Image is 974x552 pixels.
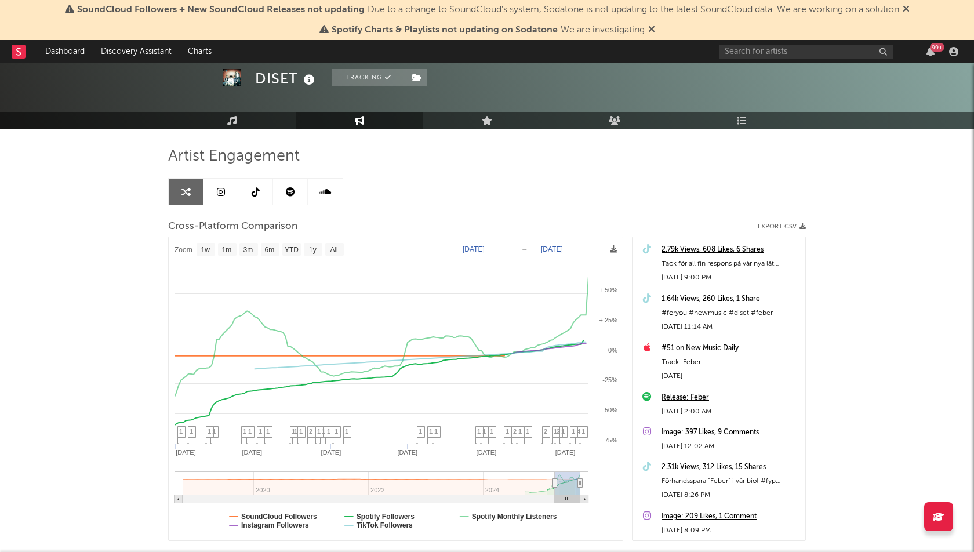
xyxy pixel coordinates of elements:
[561,428,565,435] span: 1
[662,320,799,334] div: [DATE] 11:14 AM
[577,428,580,435] span: 4
[176,449,196,456] text: [DATE]
[208,428,211,435] span: 1
[662,488,799,502] div: [DATE] 8:26 PM
[93,40,180,63] a: Discovery Assistant
[397,449,417,456] text: [DATE]
[357,521,413,529] text: TikTok Followers
[190,428,193,435] span: 1
[930,43,944,52] div: 99 +
[490,428,493,435] span: 1
[37,40,93,63] a: Dashboard
[719,45,893,59] input: Search for artists
[321,449,341,456] text: [DATE]
[599,317,618,324] text: + 25%
[168,220,297,234] span: Cross-Platform Comparison
[322,428,325,435] span: 1
[317,428,321,435] span: 1
[758,223,806,230] button: Export CSV
[299,428,303,435] span: 1
[222,246,232,254] text: 1m
[434,428,438,435] span: 1
[472,513,557,521] text: Spotify Monthly Listeners
[555,449,576,456] text: [DATE]
[332,26,558,35] span: Spotify Charts & Playlists not updating on Sodatone
[518,428,522,435] span: 1
[662,510,799,524] a: Image: 209 Likes, 1 Comment
[526,428,529,435] span: 1
[242,449,262,456] text: [DATE]
[602,437,617,444] text: -75%
[662,474,799,488] div: Förhandsspara ”Feber” i vår bio! #fyp #svenskmusik #nymusik #Diset #feber
[544,428,547,435] span: 2
[285,246,299,254] text: YTD
[477,449,497,456] text: [DATE]
[648,26,655,35] span: Dismiss
[241,513,317,521] text: SoundCloud Followers
[557,428,560,435] span: 2
[608,347,617,354] text: 0%
[357,513,415,521] text: Spotify Followers
[168,150,300,164] span: Artist Engagement
[926,47,935,56] button: 99+
[259,428,262,435] span: 1
[345,428,348,435] span: 1
[506,428,509,435] span: 1
[332,69,405,86] button: Tracking
[201,246,210,254] text: 1w
[662,524,799,538] div: [DATE] 8:09 PM
[330,246,337,254] text: All
[179,428,183,435] span: 1
[294,428,297,435] span: 1
[419,428,422,435] span: 1
[482,428,486,435] span: 1
[582,428,585,435] span: 1
[662,355,799,369] div: Track: Feber
[662,426,799,440] a: Image: 397 Likes, 9 Comments
[309,428,312,435] span: 2
[662,306,799,320] div: #foryou #newmusic #diset #feber
[309,246,317,254] text: 1y
[903,5,910,14] span: Dismiss
[266,428,270,435] span: 1
[327,428,330,435] span: 1
[332,26,645,35] span: : We are investigating
[265,246,275,254] text: 6m
[662,460,799,474] a: 2.31k Views, 312 Likes, 15 Shares
[248,428,252,435] span: 1
[602,406,617,413] text: -50%
[175,246,192,254] text: Zoom
[77,5,365,14] span: SoundCloud Followers + New SoundCloud Releases not updating
[599,286,618,293] text: + 50%
[554,428,557,435] span: 1
[662,243,799,257] a: 2.79k Views, 608 Likes, 6 Shares
[212,428,216,435] span: 1
[292,428,295,435] span: 1
[477,428,481,435] span: 1
[463,245,485,253] text: [DATE]
[243,428,246,435] span: 1
[662,257,799,271] div: Tack för all fin respons på vår nya låt ”Feber”! Det betyder allt.❤️ #foryou #newmusic #diset #fe...
[662,292,799,306] a: 1.64k Views, 260 Likes, 1 Share
[180,40,220,63] a: Charts
[521,245,528,253] text: →
[513,428,517,435] span: 2
[662,391,799,405] a: Release: Feber
[429,428,433,435] span: 1
[602,376,617,383] text: -25%
[255,69,318,88] div: DISET
[662,369,799,383] div: [DATE]
[241,521,309,529] text: Instagram Followers
[662,342,799,355] a: #51 on New Music Daily
[244,246,253,254] text: 3m
[572,428,575,435] span: 1
[77,5,899,14] span: : Due to a change to SoundCloud's system, Sodatone is not updating to the latest SoundCloud data....
[662,271,799,285] div: [DATE] 9:00 PM
[662,405,799,419] div: [DATE] 2:00 AM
